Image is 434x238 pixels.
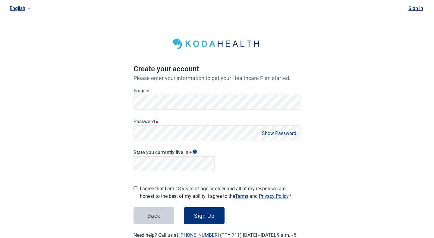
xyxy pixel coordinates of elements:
button: Sign Up [184,207,225,224]
a: [PHONE_NUMBER] [179,232,219,238]
h1: Create your account [134,63,300,75]
label: Password [134,119,300,124]
p: Please enter your information to get your Healthcare Plan started. [134,75,300,81]
label: State you currently live in [134,150,215,155]
a: Current language: English [7,3,33,13]
label: I agree that I am 18 years of age or older and all of my responses are honest to the best of my a... [140,185,300,200]
button: Back [134,207,174,224]
span: Show tooltip [193,150,197,154]
img: Koda Health [169,36,265,51]
label: Email [134,88,300,94]
div: Sign Up [194,213,215,219]
button: Show Password [260,129,298,137]
a: Sign in [408,5,423,11]
span: down [28,7,31,10]
a: Privacy Policy [259,193,288,199]
span: Required field [290,193,292,199]
a: Terms [235,193,248,199]
div: Back [147,213,160,219]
